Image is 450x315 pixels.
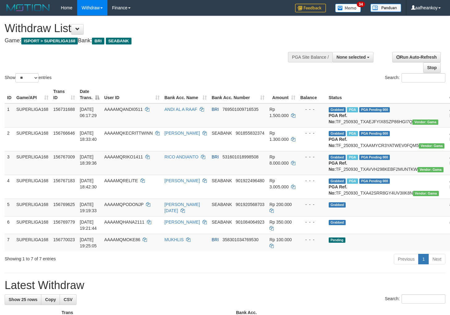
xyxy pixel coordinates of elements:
[80,220,97,231] span: [DATE] 19:21:44
[14,86,51,103] th: Game/API: activate to sort column ascending
[300,219,324,225] div: - - -
[21,38,78,44] span: ISPORT > SUPERLIGA168
[53,237,75,242] span: 156770023
[5,175,14,199] td: 4
[165,178,200,183] a: [PERSON_NAME]
[269,202,292,207] span: Rp 200.000
[423,62,441,73] a: Stop
[269,220,292,225] span: Rp 350.000
[80,237,97,248] span: [DATE] 19:25:05
[418,254,429,264] a: 1
[359,131,390,136] span: PGA Pending
[269,154,289,166] span: Rp 8.000.000
[329,220,346,225] span: Grabbed
[5,294,41,305] a: Show 25 rows
[5,3,52,12] img: MOTION_logo.png
[269,178,289,189] span: Rp 3.005.000
[385,294,445,304] label: Search:
[235,131,264,136] span: Copy 901855832374 to clipboard
[15,73,39,82] select: Showentries
[332,52,373,62] button: None selected
[347,107,358,112] span: Marked by aafromsomean
[223,237,259,242] span: Copy 358301034769530 to clipboard
[412,120,438,125] span: Vendor URL: https://trx31.1velocity.biz
[104,131,153,136] span: AAAAMQKECRITTWINN
[212,107,219,112] span: BRI
[5,253,183,262] div: Showing 1 to 7 of 7 entries
[326,127,447,151] td: TF_250930_TXAAMYCR3YATWEV0FQM5
[5,22,294,35] h1: Withdraw List
[212,178,232,183] span: SEABANK
[14,127,51,151] td: SUPERLIGA168
[329,107,346,112] span: Grabbed
[300,237,324,243] div: - - -
[418,167,444,172] span: Vendor URL: https://trx31.1velocity.biz
[104,154,143,159] span: AAAAMQRIKO1411
[212,131,232,136] span: SEABANK
[300,130,324,136] div: - - -
[347,131,358,136] span: Marked by aafheankoy
[359,178,390,184] span: PGA Pending
[402,294,445,304] input: Search:
[209,86,267,103] th: Bank Acc. Number: activate to sort column ascending
[269,131,289,142] span: Rp 1.300.000
[14,151,51,175] td: SUPERLIGA168
[14,234,51,251] td: SUPERLIGA168
[5,103,14,128] td: 1
[329,202,346,208] span: Grabbed
[235,178,264,183] span: Copy 901922496480 to clipboard
[235,220,264,225] span: Copy 901084064923 to clipboard
[5,38,294,44] h4: Game: Bank:
[347,178,358,184] span: Marked by aafheankoy
[326,175,447,199] td: TF_250930_TXA42SRR8GY4UV3IIK8N
[51,86,77,103] th: Trans ID: activate to sort column ascending
[357,2,365,7] span: 34
[212,220,232,225] span: SEABANK
[9,297,37,302] span: Show 25 rows
[329,184,347,195] b: PGA Ref. No:
[14,175,51,199] td: SUPERLIGA168
[104,178,138,183] span: AAAAMQRELITE
[104,237,140,242] span: AAAAMQMOKE86
[104,107,143,112] span: AAAAMQANDI0511
[77,86,102,103] th: Date Trans.: activate to sort column descending
[5,86,14,103] th: ID
[53,220,75,225] span: 156769779
[106,38,131,44] span: SEABANK
[336,55,366,60] span: None selected
[394,254,419,264] a: Previous
[267,86,298,103] th: Amount: activate to sort column ascending
[92,38,104,44] span: BRI
[329,161,347,172] b: PGA Ref. No:
[419,143,445,149] span: Vendor URL: https://trx31.1velocity.biz
[235,202,264,207] span: Copy 901920568703 to clipboard
[53,178,75,183] span: 156767183
[326,103,447,128] td: TF_250930_TXAEJFYIX8SZP86HGI7Q
[165,220,200,225] a: [PERSON_NAME]
[80,202,97,213] span: [DATE] 19:19:33
[165,237,184,242] a: MUKHLIS
[300,106,324,112] div: - - -
[165,131,200,136] a: [PERSON_NAME]
[385,73,445,82] label: Search:
[223,154,259,159] span: Copy 531601018998508 to clipboard
[45,297,56,302] span: Copy
[329,155,346,160] span: Grabbed
[104,220,144,225] span: AAAAMQHANA2111
[104,202,144,207] span: AAAAMQPODONJP
[162,86,209,103] th: Bank Acc. Name: activate to sort column ascending
[402,73,445,82] input: Search:
[212,237,219,242] span: BRI
[300,178,324,184] div: - - -
[329,237,345,243] span: Pending
[329,131,346,136] span: Grabbed
[53,202,75,207] span: 156769625
[80,154,97,166] span: [DATE] 18:39:36
[14,199,51,216] td: SUPERLIGA168
[5,151,14,175] td: 3
[53,131,75,136] span: 156766646
[335,4,361,12] img: Button%20Memo.svg
[5,199,14,216] td: 5
[165,202,200,213] a: [PERSON_NAME][DATE]
[5,216,14,234] td: 6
